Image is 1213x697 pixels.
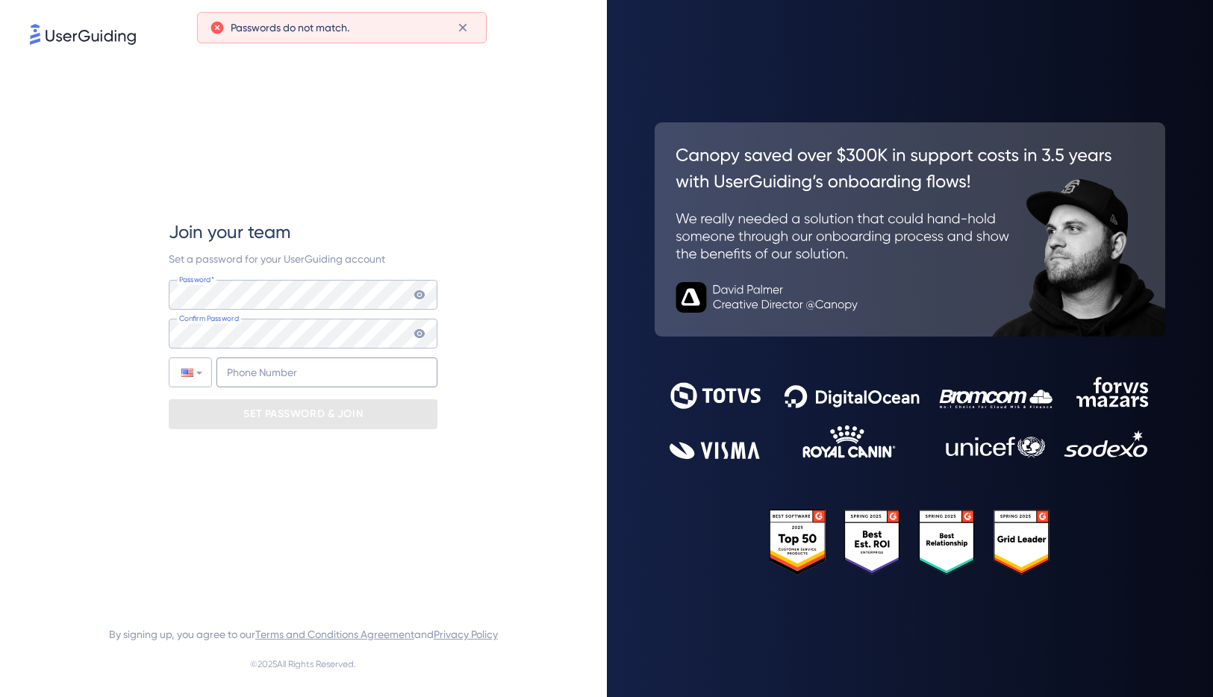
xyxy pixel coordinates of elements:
a: Privacy Policy [434,628,498,640]
img: 8faab4ba6bc7696a72372aa768b0286c.svg [30,24,136,45]
span: Join your team [169,220,290,244]
p: SET PASSWORD & JOIN [243,402,363,426]
span: © 2025 All Rights Reserved. [250,655,356,673]
img: 26c0aa7c25a843aed4baddd2b5e0fa68.svg [655,122,1166,336]
span: By signing up, you agree to our and [109,625,498,643]
input: Phone Number [216,357,437,387]
img: 25303e33045975176eb484905ab012ff.svg [770,510,1050,574]
div: United States: + 1 [169,358,211,387]
a: Terms and Conditions Agreement [255,628,414,640]
span: Set a password for your UserGuiding account [169,253,385,265]
img: 9302ce2ac39453076f5bc0f2f2ca889b.svg [670,377,1150,459]
span: Passwords do not match. [231,19,349,37]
